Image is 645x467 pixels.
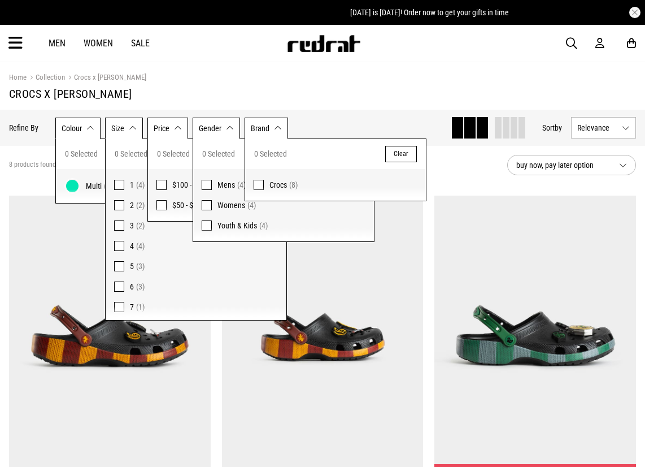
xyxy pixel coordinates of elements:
[86,181,102,191] span: Multi
[254,147,287,161] span: 0 Selected
[516,158,610,172] span: buy now, pay later option
[136,262,145,271] span: (3)
[27,73,65,84] a: Collection
[9,123,38,132] p: Refine By
[251,124,269,133] span: Brand
[111,124,124,133] span: Size
[507,155,636,175] button: buy now, pay later option
[130,241,134,250] span: 4
[9,87,636,101] h1: Crocs x [PERSON_NAME]
[130,302,134,312] span: 7
[577,123,617,132] span: Relevance
[157,147,190,161] span: 0 Selected
[286,35,361,52] img: Redrat logo
[237,180,246,189] span: (4)
[136,302,145,312] span: (1)
[136,221,145,230] span: (2)
[217,180,235,189] span: Mens
[269,180,287,189] span: Crocs
[136,201,145,210] span: (2)
[385,146,417,163] button: Clear
[199,124,221,133] span: Gender
[154,124,169,133] span: Price
[350,8,509,17] span: [DATE] is [DATE]! Order now to get your gifts in time
[65,73,146,84] a: Crocs x [PERSON_NAME]
[289,180,298,189] span: (8)
[136,241,145,250] span: (4)
[84,38,113,49] a: Women
[115,147,147,161] span: 0 Selected
[542,121,562,135] button: Sortby
[136,282,145,291] span: (3)
[130,262,134,271] span: 5
[131,38,150,49] a: Sale
[105,118,143,139] button: Size
[555,123,562,132] span: by
[217,201,245,210] span: Womens
[172,201,205,210] span: $50 - $100
[104,181,112,191] span: (8)
[130,282,134,291] span: 6
[62,124,82,133] span: Colour
[147,139,329,222] div: Price
[9,73,27,81] a: Home
[193,139,374,243] div: Gender
[130,221,134,230] span: 3
[105,139,287,321] div: Size
[49,38,66,49] a: Men
[147,118,188,139] button: Price
[9,161,56,170] span: 8 products found
[130,201,134,210] span: 2
[55,118,101,139] button: Colour
[136,180,145,189] span: (4)
[247,201,256,210] span: (4)
[172,180,209,189] span: $100 - $150
[245,118,288,139] button: Brand
[217,221,257,230] span: Youth & Kids
[65,147,98,161] span: 0 Selected
[245,139,426,202] div: Brand
[55,139,237,204] div: Colour
[202,147,235,161] span: 0 Selected
[130,180,134,189] span: 1
[571,117,636,139] button: Relevance
[259,221,268,230] span: (4)
[193,118,240,139] button: Gender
